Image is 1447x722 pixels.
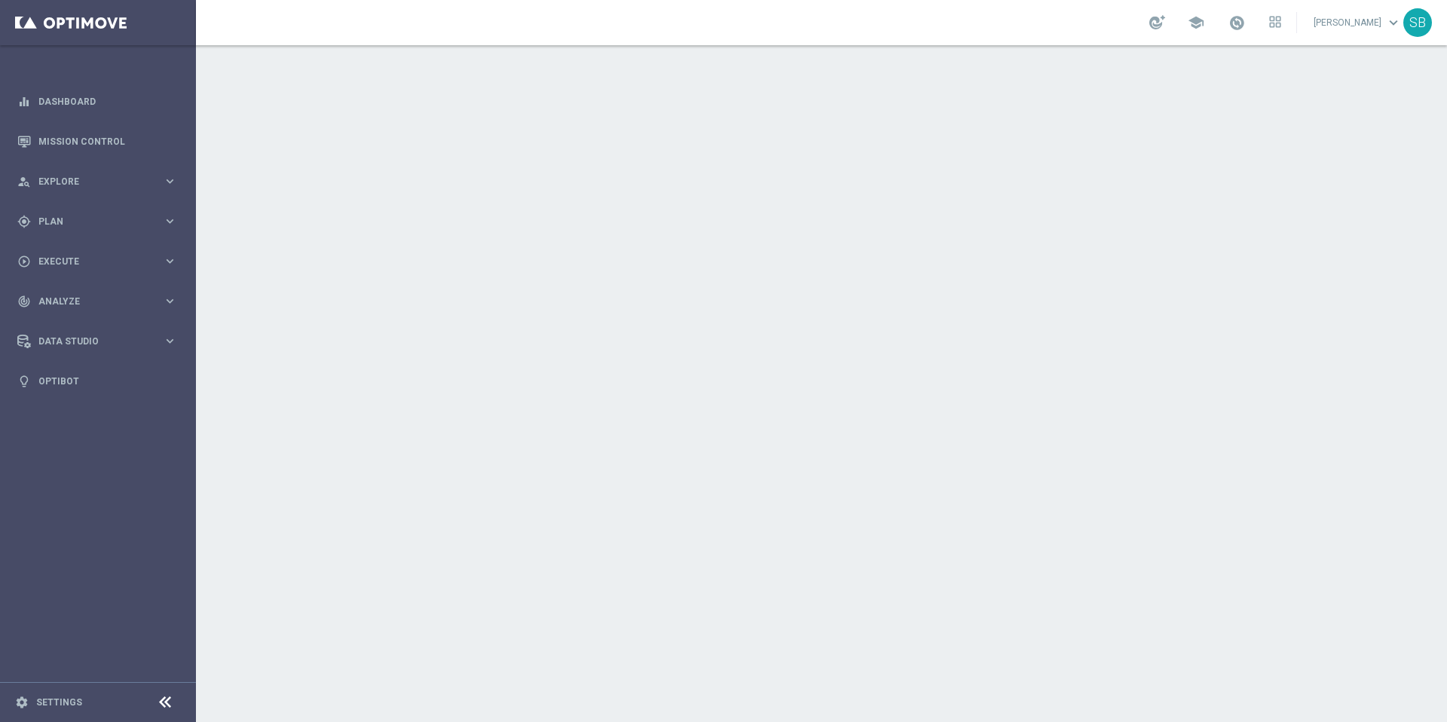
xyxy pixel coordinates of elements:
[17,176,178,188] button: person_search Explore keyboard_arrow_right
[163,214,177,228] i: keyboard_arrow_right
[17,335,163,348] div: Data Studio
[17,136,178,148] button: Mission Control
[17,375,31,388] i: lightbulb
[15,696,29,709] i: settings
[17,335,178,347] button: Data Studio keyboard_arrow_right
[38,361,177,401] a: Optibot
[38,121,177,161] a: Mission Control
[163,254,177,268] i: keyboard_arrow_right
[17,95,31,109] i: equalizer
[38,177,163,186] span: Explore
[17,81,177,121] div: Dashboard
[163,334,177,348] i: keyboard_arrow_right
[163,174,177,188] i: keyboard_arrow_right
[1385,14,1402,31] span: keyboard_arrow_down
[1312,11,1403,34] a: [PERSON_NAME]keyboard_arrow_down
[17,255,31,268] i: play_circle_outline
[17,215,163,228] div: Plan
[38,257,163,266] span: Execute
[17,295,31,308] i: track_changes
[17,295,163,308] div: Analyze
[17,375,178,387] button: lightbulb Optibot
[1403,8,1432,37] div: SB
[17,175,163,188] div: Explore
[17,255,178,268] button: play_circle_outline Execute keyboard_arrow_right
[17,175,31,188] i: person_search
[38,297,163,306] span: Analyze
[17,295,178,307] button: track_changes Analyze keyboard_arrow_right
[1188,14,1204,31] span: school
[17,215,31,228] i: gps_fixed
[38,217,163,226] span: Plan
[38,81,177,121] a: Dashboard
[17,255,163,268] div: Execute
[17,96,178,108] button: equalizer Dashboard
[17,121,177,161] div: Mission Control
[38,337,163,346] span: Data Studio
[36,698,82,707] a: Settings
[163,294,177,308] i: keyboard_arrow_right
[17,216,178,228] button: gps_fixed Plan keyboard_arrow_right
[17,361,177,401] div: Optibot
